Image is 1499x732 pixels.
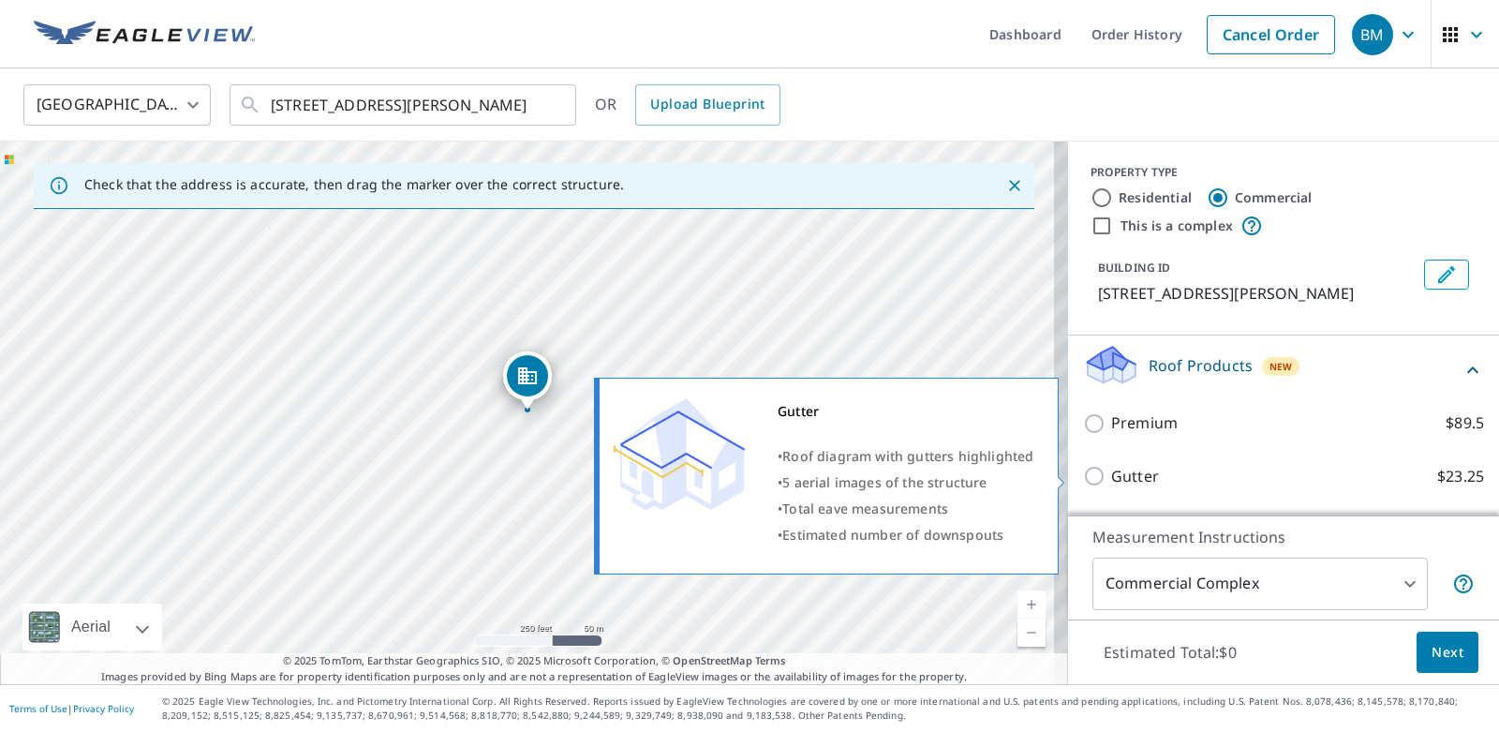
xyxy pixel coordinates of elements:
p: Roof Products [1149,354,1253,377]
a: Cancel Order [1207,15,1335,54]
input: Search by address or latitude-longitude [271,79,538,131]
div: Commercial Complex [1092,558,1428,610]
img: EV Logo [34,21,255,49]
div: Gutter [778,398,1034,425]
p: Premium [1111,411,1178,435]
button: Edit building 1 [1424,260,1469,290]
span: Roof diagram with gutters highlighted [782,447,1033,465]
a: OpenStreetMap [673,653,751,667]
span: Each building may require a separate measurement report; if so, your account will be billed per r... [1452,573,1475,595]
div: PROPERTY TYPE [1091,164,1477,181]
a: Terms [755,653,786,667]
p: $23.25 [1437,465,1484,488]
label: Residential [1119,188,1192,207]
span: New [1269,359,1293,374]
span: Upload Blueprint [650,93,764,116]
a: Current Level 17, Zoom Out [1017,619,1046,647]
a: Current Level 17, Zoom In [1017,590,1046,619]
div: Dropped pin, building 1, Commercial property, 248 Kennedy Ave Louisville, KY 40206 [503,351,552,410]
p: Estimated Total: $0 [1089,632,1252,673]
a: Upload Blueprint [635,84,779,126]
button: Close [1002,173,1027,198]
p: Check that the address is accurate, then drag the marker over the correct structure. [84,176,624,193]
label: Commercial [1235,188,1313,207]
span: © 2025 TomTom, Earthstar Geographics SIO, © 2025 Microsoft Corporation, © [283,653,786,669]
div: • [778,522,1034,548]
button: Next [1417,632,1478,674]
p: Gutter [1111,465,1159,488]
a: Privacy Policy [73,702,134,715]
div: OR [595,84,780,126]
div: [GEOGRAPHIC_DATA] [23,79,211,131]
p: $89.5 [1446,411,1484,435]
p: Measurement Instructions [1092,526,1475,548]
div: • [778,443,1034,470]
div: • [778,470,1034,496]
div: BM [1352,14,1393,55]
span: 5 aerial images of the structure [782,473,987,491]
p: © 2025 Eagle View Technologies, Inc. and Pictometry International Corp. All Rights Reserved. Repo... [162,695,1490,723]
div: Aerial [66,604,116,650]
a: Terms of Use [9,702,67,715]
span: Total eave measurements [782,500,948,517]
p: [STREET_ADDRESS][PERSON_NAME] [1098,282,1417,305]
label: This is a complex [1121,217,1233,235]
img: Premium [614,398,745,511]
div: Aerial [22,604,162,650]
span: Estimated number of downspouts [782,526,1003,544]
div: • [778,496,1034,522]
p: BUILDING ID [1098,260,1170,276]
span: Next [1432,641,1463,665]
div: Roof ProductsNew [1083,343,1484,396]
p: | [9,703,134,714]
